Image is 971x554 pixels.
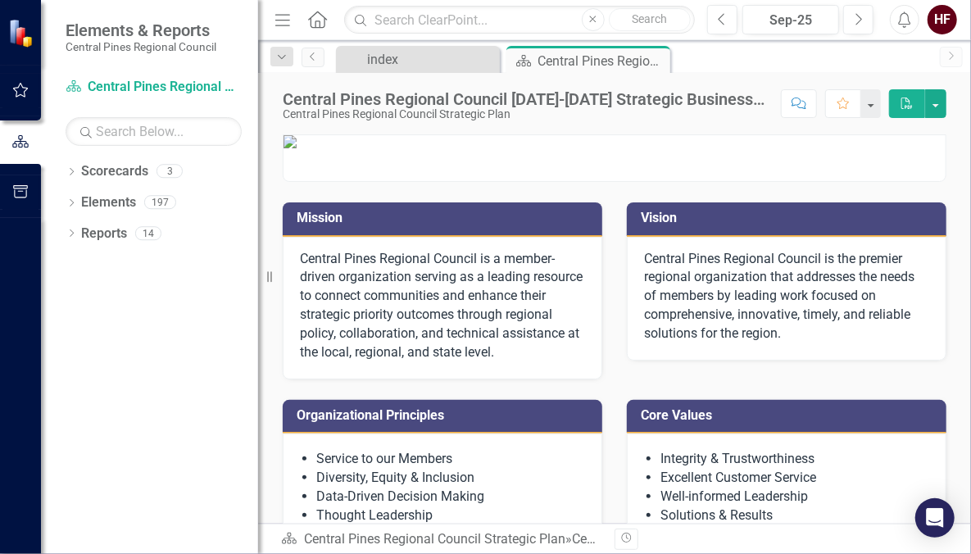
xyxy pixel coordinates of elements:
button: HF [928,5,957,34]
a: Central Pines Regional Council Strategic Plan [304,531,565,547]
input: Search Below... [66,117,242,146]
a: Central Pines Regional Council Strategic Plan [66,78,242,97]
span: Elements & Reports [66,20,216,40]
h3: Organizational Principles [297,408,594,423]
div: 3 [157,165,183,179]
a: Elements [81,193,136,212]
li: Diversity, Equity & Inclusion [316,469,585,488]
div: Central Pines Regional Council [DATE]-[DATE] Strategic Business Plan Summary [538,51,666,71]
button: Sep-25 [742,5,840,34]
h3: Vision [641,211,938,225]
p: Central Pines Regional Council is the premier regional organization that addresses the needs of m... [644,250,929,343]
div: index [367,49,496,70]
div: 14 [135,226,161,240]
li: Thought Leadership [316,506,585,525]
p: Central Pines Regional Council is a member-driven organization serving as a leading resource to c... [300,250,585,362]
img: ClearPoint Strategy [8,19,37,48]
small: Central Pines Regional Council [66,40,216,53]
div: Central Pines Regional Council [DATE]-[DATE] Strategic Business Plan Summary [283,90,765,108]
a: Scorecards [81,162,148,181]
div: 197 [144,196,176,210]
li: Service to our Members [316,450,585,469]
input: Search ClearPoint... [344,6,694,34]
li: Integrity & Trustworthiness [660,450,929,469]
h3: Core Values [641,408,938,423]
li: Solutions & Results [660,506,929,525]
button: Search [609,8,691,31]
li: Data-Driven Decision Making [316,488,585,506]
a: Reports [81,225,127,243]
div: Central Pines Regional Council Strategic Plan [283,108,765,120]
span: Search [632,12,667,25]
h3: Mission [297,211,594,225]
div: Sep-25 [748,11,834,30]
div: Open Intercom Messenger [915,498,955,538]
a: index [340,49,496,70]
div: » [281,530,602,549]
li: Well-informed Leadership [660,488,929,506]
li: Excellent Customer Service [660,469,929,488]
img: mceclip0.png [284,135,946,148]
